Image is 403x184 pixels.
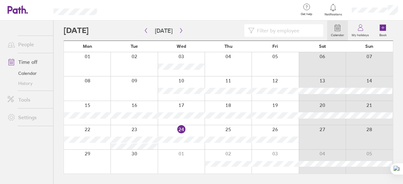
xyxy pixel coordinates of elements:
[373,20,393,41] a: Book
[83,44,92,49] span: Mon
[150,25,178,36] button: [DATE]
[3,38,53,51] a: People
[365,44,373,49] span: Sun
[327,20,348,41] a: Calendar
[296,12,317,16] span: Get help
[323,3,343,16] a: Notifications
[348,20,373,41] a: My holidays
[319,44,326,49] span: Sat
[272,44,278,49] span: Fri
[348,31,373,37] label: My holidays
[3,111,53,124] a: Settings
[376,31,390,37] label: Book
[3,68,53,78] a: Calendar
[327,31,348,37] label: Calendar
[177,44,186,49] span: Wed
[323,13,343,16] span: Notifications
[254,25,320,36] input: Filter by employee
[131,44,138,49] span: Tue
[3,56,53,68] a: Time off
[224,44,232,49] span: Thu
[3,93,53,106] a: Tools
[3,78,53,88] a: History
